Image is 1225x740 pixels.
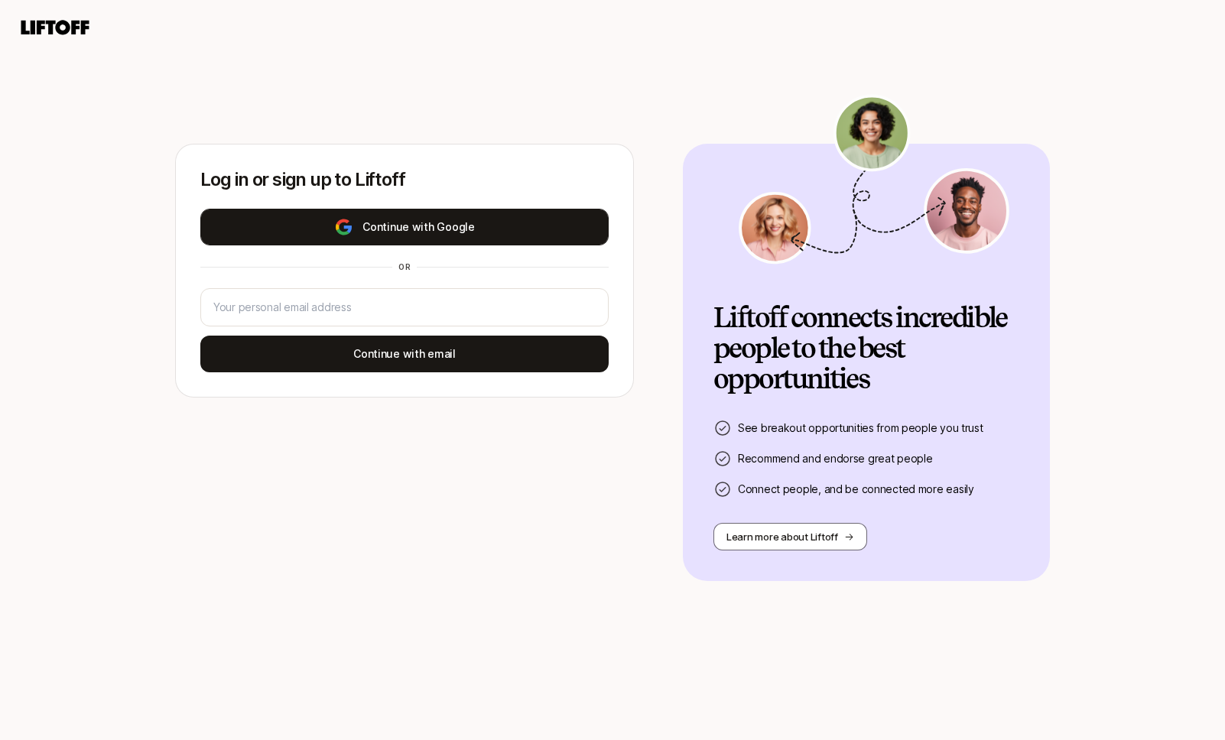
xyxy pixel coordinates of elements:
[738,419,983,437] p: See breakout opportunities from people you trust
[736,94,1012,265] img: signup-banner
[213,298,596,316] input: Your personal email address
[334,218,353,236] img: google-logo
[713,523,867,550] button: Learn more about Liftoff
[200,169,609,190] p: Log in or sign up to Liftoff
[200,209,609,245] button: Continue with Google
[200,336,609,372] button: Continue with email
[738,450,932,468] p: Recommend and endorse great people
[713,303,1019,394] h2: Liftoff connects incredible people to the best opportunities
[738,480,974,498] p: Connect people, and be connected more easily
[392,261,417,273] div: or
